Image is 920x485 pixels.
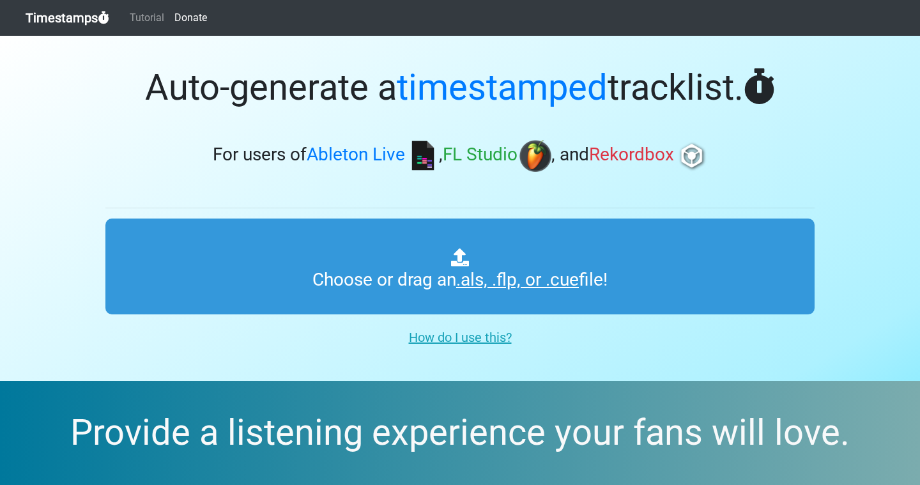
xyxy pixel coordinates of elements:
span: Ableton Live [307,144,405,166]
u: How do I use this? [409,330,512,345]
h3: For users of , , and [105,140,815,172]
img: ableton.png [407,140,439,172]
h2: Provide a listening experience your fans will love. [31,412,889,454]
span: timestamped [397,66,608,109]
img: fl.png [519,140,551,172]
a: Timestamps [26,5,109,31]
span: FL Studio [443,144,517,166]
img: rb.png [676,140,708,172]
a: Tutorial [125,5,169,31]
span: Rekordbox [589,144,674,166]
h1: Auto-generate a tracklist. [105,66,815,109]
a: Donate [169,5,212,31]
